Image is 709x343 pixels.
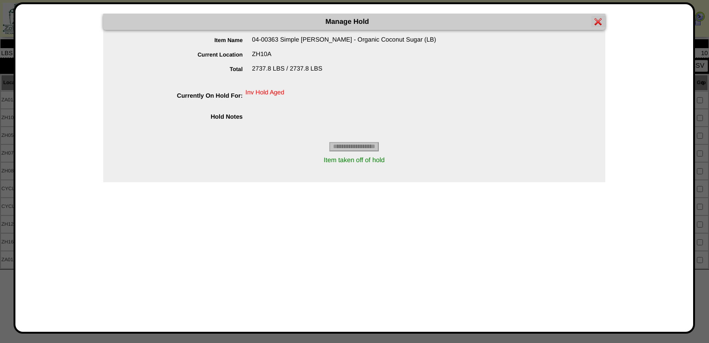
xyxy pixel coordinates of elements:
label: Currently On Hold For: [122,92,246,99]
label: Current Location [122,51,252,58]
div: 2737.8 LBS / 2737.8 LBS [122,65,605,79]
div: 04-00363 Simple [PERSON_NAME] - Organic Coconut Sugar (LB) [122,36,605,50]
img: error.gif [595,18,602,25]
div: Item taken off of hold [103,151,605,168]
div: ZH10A [122,50,605,65]
label: Item Name [122,37,252,43]
label: Hold Notes [122,113,246,120]
label: Total [122,66,252,72]
div: Inv Hold Aged [122,89,605,103]
div: Manage Hold [103,14,605,30]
